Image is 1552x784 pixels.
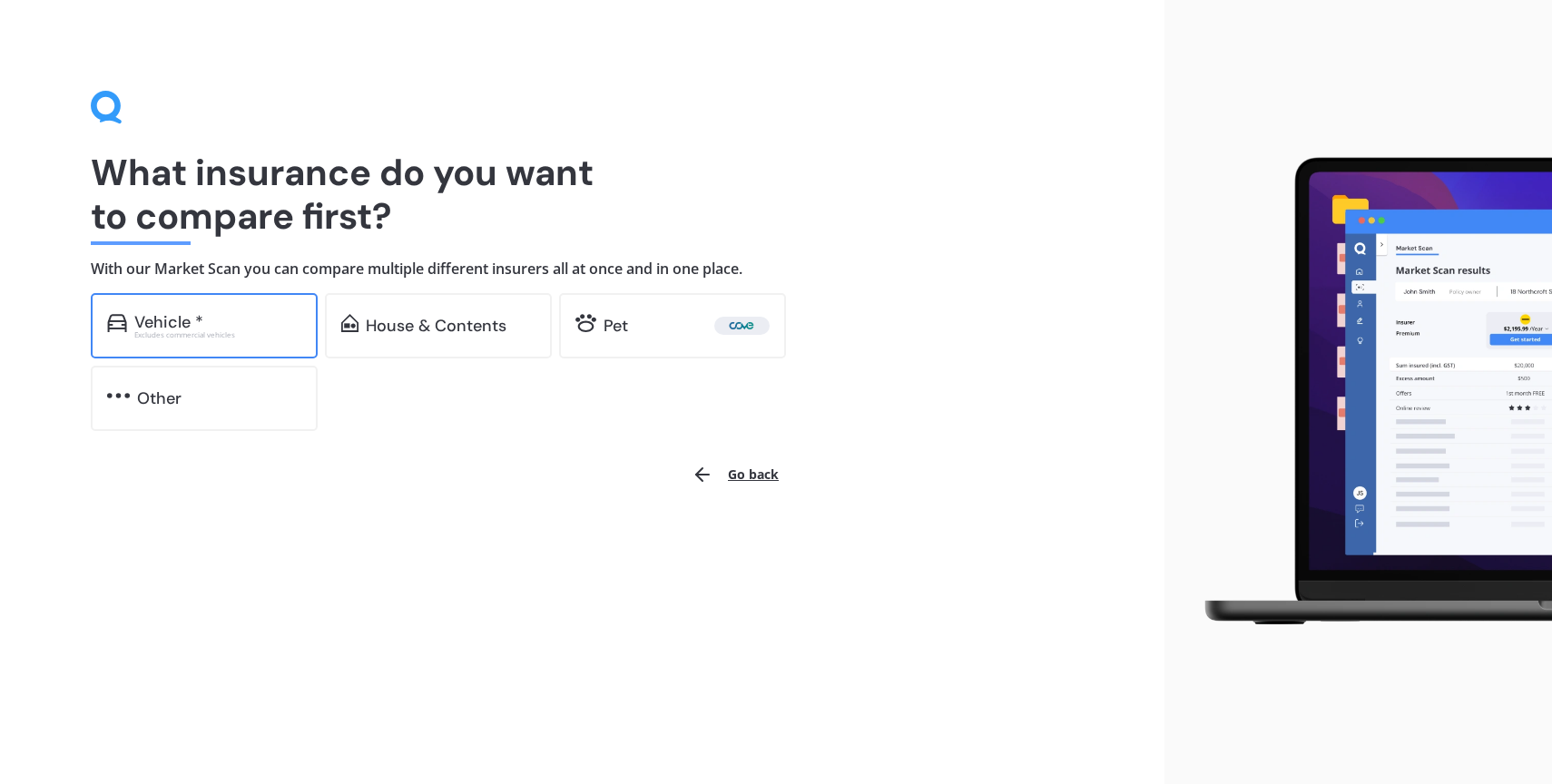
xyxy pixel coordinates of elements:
[366,317,506,335] div: House & Contents
[107,314,127,332] img: car.f15378c7a67c060ca3f3.svg
[575,314,596,332] img: pet.71f96884985775575a0d.svg
[681,453,790,496] button: Go back
[91,151,1074,238] h1: What insurance do you want to compare first?
[604,317,628,335] div: Pet
[137,389,182,407] div: Other
[718,317,766,335] img: Cove.webp
[134,313,203,331] div: Vehicle *
[134,331,301,338] div: Excludes commercial vehicles
[107,387,130,405] img: other.81dba5aafe580aa69f38.svg
[341,314,359,332] img: home-and-contents.b802091223b8502ef2dd.svg
[91,260,1074,279] h4: With our Market Scan you can compare multiple different insurers all at once and in one place.
[559,293,786,358] a: Pet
